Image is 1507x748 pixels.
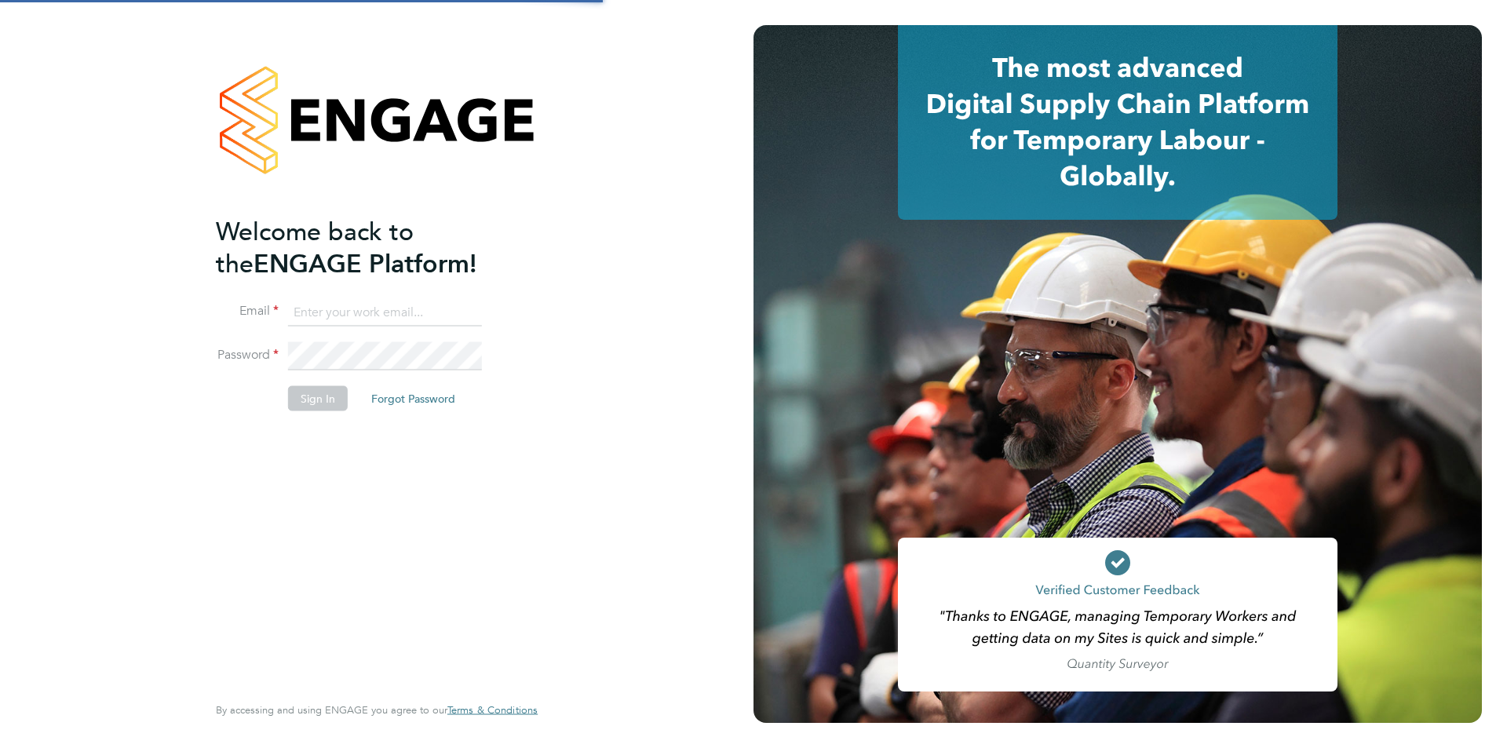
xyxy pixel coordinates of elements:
a: Terms & Conditions [447,704,538,717]
label: Password [216,347,279,363]
span: By accessing and using ENGAGE you agree to our [216,703,538,717]
button: Sign In [288,386,348,411]
span: Terms & Conditions [447,703,538,717]
input: Enter your work email... [288,298,482,327]
span: Welcome back to the [216,216,414,279]
h2: ENGAGE Platform! [216,215,522,279]
label: Email [216,303,279,319]
button: Forgot Password [359,386,468,411]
